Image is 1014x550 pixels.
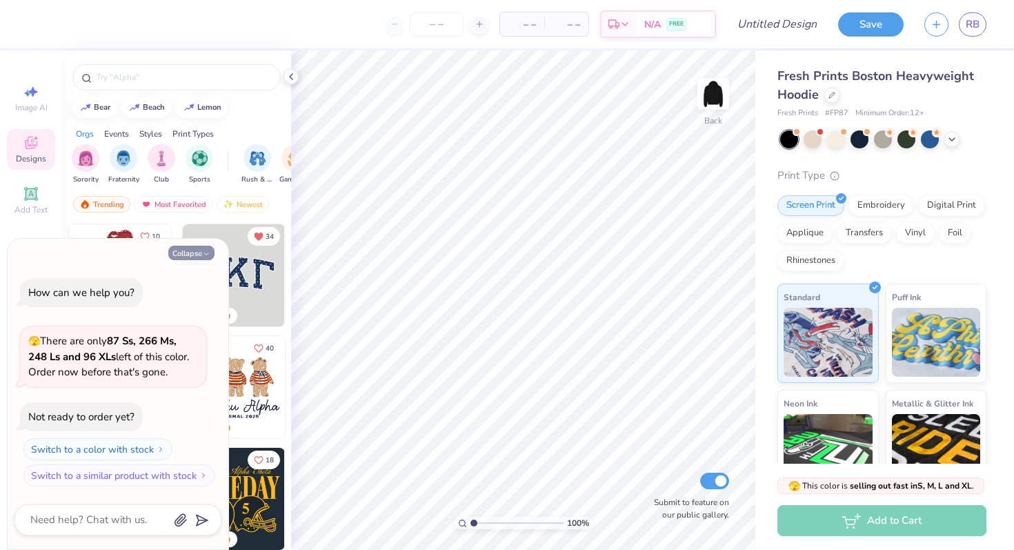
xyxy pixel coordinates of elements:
div: Back [704,115,722,127]
span: – – [553,17,580,32]
button: Like [248,451,280,469]
span: Sorority [73,175,99,185]
div: filter for Club [148,144,175,185]
div: Embroidery [848,195,914,216]
img: Switch to a color with stock [157,445,165,453]
button: beach [121,97,171,118]
div: filter for Game Day [279,144,311,185]
div: filter for Fraternity [108,144,139,185]
img: trend_line.gif [80,104,91,112]
input: Try "Alpha" [95,70,272,84]
img: trend_line.gif [183,104,195,112]
button: Switch to a color with stock [23,438,172,460]
img: Standard [784,308,873,377]
span: This color is . [788,480,974,492]
div: Foil [939,223,971,244]
img: Switch to a similar product with stock [199,471,208,480]
div: Print Types [172,128,214,140]
span: – – [508,17,536,32]
div: Transfers [837,223,892,244]
strong: 87 Ss, 266 Ms, 248 Ls and 96 XLs [28,334,177,364]
span: Game Day [279,175,311,185]
button: filter button [279,144,311,185]
div: Digital Print [918,195,985,216]
img: Newest.gif [223,199,234,209]
button: Save [838,12,904,37]
span: 🫣 [28,335,40,348]
span: Designs [16,153,46,164]
span: Standard [784,290,820,304]
img: Sports Image [192,150,208,166]
div: How can we help you? [28,286,135,299]
span: Neon Ink [784,396,817,411]
div: Not ready to order yet? [28,410,135,424]
input: – – [410,12,464,37]
img: b8819b5f-dd70-42f8-b218-32dd770f7b03 [183,448,285,550]
button: Like [134,227,166,246]
img: trend_line.gif [129,104,140,112]
img: d12c9beb-9502-45c7-ae94-40b97fdd6040 [284,336,386,438]
span: 100 % [567,517,589,529]
div: bear [94,104,110,111]
div: Vinyl [896,223,935,244]
button: Like [248,339,280,357]
img: trending.gif [79,199,90,209]
button: Switch to a similar product with stock [23,464,215,487]
span: RB [966,17,980,32]
img: Neon Ink [784,414,873,483]
button: filter button [72,144,99,185]
img: Game Day Image [288,150,304,166]
span: Puff Ink [892,290,921,304]
img: Metallic & Glitter Ink [892,414,981,483]
div: filter for Sorority [72,144,99,185]
div: lemon [197,104,221,111]
label: Submit to feature on our public gallery. [646,496,729,521]
span: Fresh Prints [777,108,818,119]
span: Metallic & Glitter Ink [892,396,973,411]
span: Club [154,175,169,185]
img: 3b9aba4f-e317-4aa7-a679-c95a879539bd [183,224,285,326]
div: Screen Print [777,195,844,216]
button: Collapse [168,246,215,260]
span: Fresh Prints Boston Heavyweight Hoodie [777,68,974,103]
button: filter button [241,144,273,185]
button: filter button [148,144,175,185]
strong: selling out fast in S, M, L and XL [850,480,972,491]
span: 🫣 [788,480,800,493]
span: 34 [266,233,274,240]
div: filter for Rush & Bid [241,144,273,185]
button: bear [72,97,117,118]
img: a3be6b59-b000-4a72-aad0-0c575b892a6b [183,336,285,438]
span: FREE [669,19,684,29]
div: filter for Sports [186,144,213,185]
span: Add Text [14,204,48,215]
button: lemon [176,97,228,118]
div: Applique [777,223,833,244]
img: 2b704b5a-84f6-4980-8295-53d958423ff9 [284,448,386,550]
div: Newest [217,196,269,213]
img: Back [699,80,727,108]
button: filter button [186,144,213,185]
img: Rush & Bid Image [250,150,266,166]
div: Trending [73,196,130,213]
span: # FP87 [825,108,848,119]
span: Rush & Bid [241,175,273,185]
img: Puff Ink [892,308,981,377]
span: Minimum Order: 12 + [855,108,924,119]
div: Events [104,128,129,140]
img: 587403a7-0594-4a7f-b2bd-0ca67a3ff8dd [69,224,171,326]
div: Most Favorited [135,196,212,213]
a: RB [959,12,986,37]
img: Sorority Image [78,150,94,166]
div: Styles [139,128,162,140]
img: e74243e0-e378-47aa-a400-bc6bcb25063a [170,224,272,326]
img: most_fav.gif [141,199,152,209]
span: 40 [266,345,274,352]
div: beach [143,104,165,111]
span: 10 [152,233,160,240]
span: Sports [189,175,210,185]
img: Fraternity Image [116,150,131,166]
div: Print Type [777,168,986,184]
span: There are only left of this color. Order now before that's gone. [28,334,189,379]
div: Orgs [76,128,94,140]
